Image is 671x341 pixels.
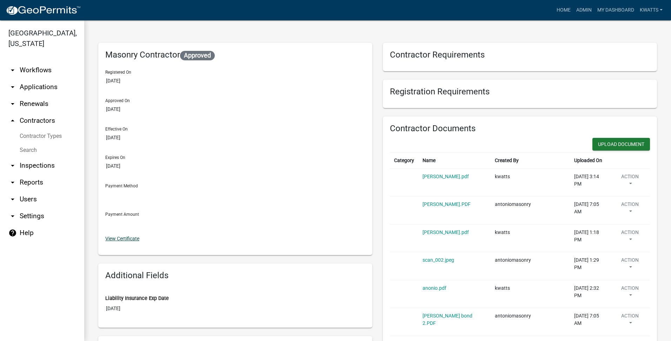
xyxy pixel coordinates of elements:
[423,313,472,326] a: [PERSON_NAME] bond 2.PDF
[570,224,609,252] td: [DATE] 1:18 PM
[8,161,17,170] i: arrow_drop_down
[614,285,646,302] button: Action
[423,229,469,235] a: [PERSON_NAME].pdf
[491,168,570,196] td: kwatts
[592,138,650,151] button: Upload Document
[423,285,446,291] a: anonio.pdf
[491,308,570,336] td: antoniomasonry
[592,138,650,152] wm-modal-confirm: New Document
[570,168,609,196] td: [DATE] 3:14 PM
[614,256,646,274] button: Action
[491,224,570,252] td: kwatts
[423,174,469,179] a: [PERSON_NAME].pdf
[105,296,169,301] label: Liability Insurance Exp Date
[8,212,17,220] i: arrow_drop_down
[105,50,365,60] h6: Masonry Contractor
[570,308,609,336] td: [DATE] 7:05 AM
[390,152,418,168] th: Category
[8,178,17,187] i: arrow_drop_down
[573,4,594,17] a: Admin
[491,280,570,308] td: kwatts
[614,229,646,246] button: Action
[418,152,491,168] th: Name
[390,50,650,60] h6: Contractor Requirements
[105,236,139,241] a: View Certificate
[554,4,573,17] a: Home
[8,66,17,74] i: arrow_drop_down
[8,83,17,91] i: arrow_drop_down
[570,252,609,280] td: [DATE] 1:29 PM
[614,173,646,190] button: Action
[614,312,646,330] button: Action
[180,51,215,60] span: Approved
[491,196,570,225] td: antoniomasonry
[570,280,609,308] td: [DATE] 2:32 PM
[8,229,17,237] i: help
[8,116,17,125] i: arrow_drop_up
[8,195,17,203] i: arrow_drop_down
[491,252,570,280] td: antoniomasonry
[423,257,454,263] a: scan_002.jpeg
[390,123,650,134] h6: Contractor Documents
[105,270,365,281] h6: Additional Fields
[390,87,650,97] h6: Registration Requirements
[491,152,570,168] th: Created By
[594,4,637,17] a: My Dashboard
[8,100,17,108] i: arrow_drop_down
[570,152,609,168] th: Uploaded On
[423,201,471,207] a: [PERSON_NAME].PDF
[570,196,609,225] td: [DATE] 7:05 AM
[637,4,665,17] a: Kwatts
[614,201,646,218] button: Action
